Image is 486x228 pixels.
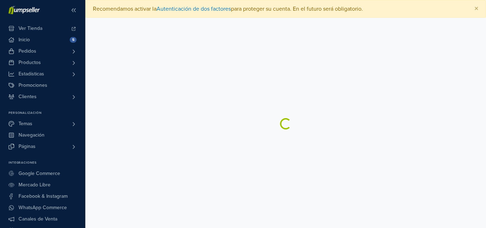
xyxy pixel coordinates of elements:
span: Inicio [19,34,30,46]
p: Integraciones [9,161,85,165]
p: Personalización [9,111,85,115]
span: WhatsApp Commerce [19,202,67,213]
span: Temas [19,118,32,129]
span: Ver Tienda [19,23,42,34]
span: Mercado Libre [19,179,51,191]
span: × [474,4,479,14]
span: Navegación [19,129,44,141]
span: Facebook & Instagram [19,191,68,202]
span: Productos [19,57,41,68]
span: Pedidos [19,46,36,57]
span: Promociones [19,80,47,91]
span: 5 [70,37,76,43]
span: Canales de Venta [19,213,57,225]
span: Google Commerce [19,168,60,179]
a: Autenticación de dos factores [157,5,231,12]
button: Close [467,0,486,17]
span: Páginas [19,141,36,152]
span: Clientes [19,91,37,102]
span: Estadísticas [19,68,44,80]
